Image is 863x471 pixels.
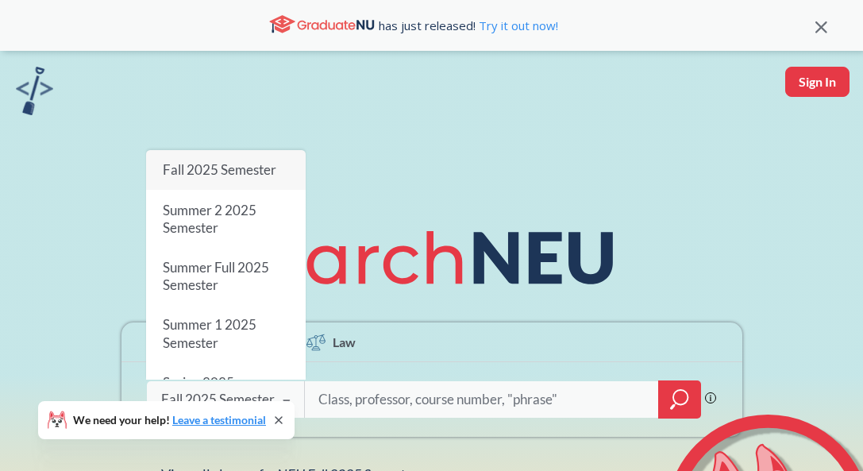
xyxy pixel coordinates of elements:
span: Summer Full 2025 Semester [162,259,268,293]
span: Law [333,333,356,351]
div: magnifying glass [658,380,701,419]
button: Sign In [785,67,850,97]
span: Summer 1 2025 Semester [162,317,256,351]
a: sandbox logo [16,67,53,120]
span: Summer 2 2025 Semester [162,202,256,236]
span: Spring 2025 Semester [162,374,233,408]
span: Fall 2025 Semester [162,161,275,178]
a: Try it out now! [476,17,558,33]
span: has just released! [379,17,558,34]
input: Class, professor, course number, "phrase" [317,383,647,416]
svg: magnifying glass [670,388,689,411]
span: We need your help! [73,415,266,426]
a: Leave a testimonial [172,413,266,427]
div: Fall 2025 Semester [161,391,275,408]
img: sandbox logo [16,67,53,115]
